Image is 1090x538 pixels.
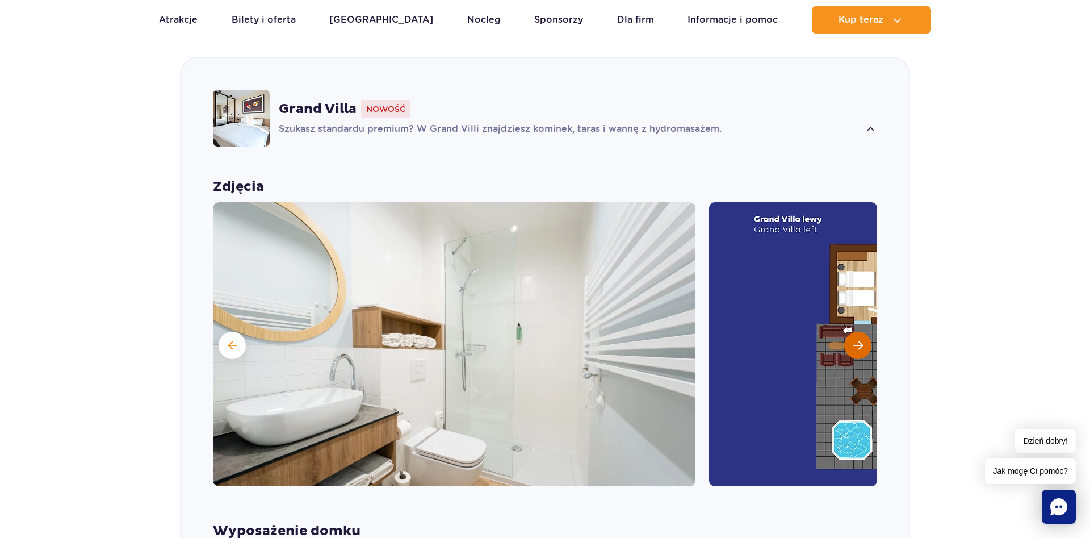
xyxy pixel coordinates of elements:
[329,6,433,34] a: [GEOGRAPHIC_DATA]
[159,6,198,34] a: Atrakcje
[1015,429,1076,453] span: Dzień dobry!
[232,6,296,34] a: Bilety i oferta
[812,6,931,34] button: Kup teraz
[985,458,1076,484] span: Jak mogę Ci pomóc?
[687,6,778,34] a: Informacje i pomoc
[361,100,410,118] span: Nowość
[534,6,583,34] a: Sponsorzy
[1042,490,1076,524] div: Chat
[844,332,871,359] button: Następny slajd
[467,6,501,34] a: Nocleg
[279,101,357,118] strong: Grand Villa
[617,6,654,34] a: Dla firm
[839,15,883,25] span: Kup teraz
[279,123,860,136] p: Szukasz standardu premium? W Grand Villi znajdziesz kominek, taras i wannę z hydromasażem.
[213,178,877,195] strong: Zdjęcia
